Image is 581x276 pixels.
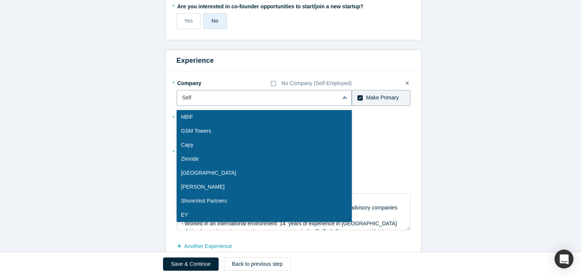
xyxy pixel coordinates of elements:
div: No Company (Self-Employed) [281,79,352,87]
span: Yes [184,18,193,24]
div: NBIF [177,110,352,124]
button: Save & Continue [163,257,219,271]
label: Company [177,77,219,87]
div: ShoreVest Partners [177,194,352,208]
div: GSM Towers [177,124,352,138]
div: [GEOGRAPHIC_DATA] [177,166,352,180]
div: EY [177,208,352,222]
div: Make Primary [366,94,399,102]
div: [PERSON_NAME] [177,180,352,194]
button: Back to previous step [224,257,290,271]
div: Capy [177,138,352,152]
h3: Experience [177,56,410,66]
button: another Experience [177,240,240,253]
span: No [211,18,218,24]
div: Zimride [177,152,352,166]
